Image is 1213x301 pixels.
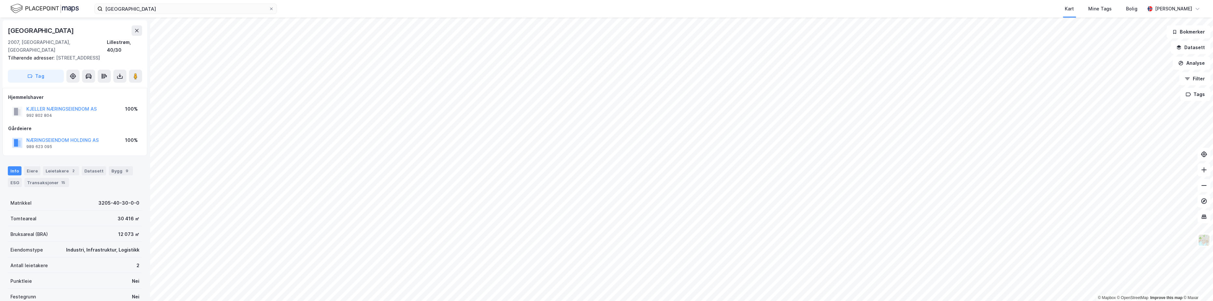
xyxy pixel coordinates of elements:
[10,293,36,301] div: Festegrunn
[1180,270,1213,301] iframe: Chat Widget
[125,136,138,144] div: 100%
[8,178,22,187] div: ESG
[10,230,48,238] div: Bruksareal (BRA)
[1098,295,1116,300] a: Mapbox
[1126,5,1137,13] div: Bolig
[1198,234,1210,246] img: Z
[1150,295,1182,300] a: Improve this map
[10,3,79,14] img: logo.f888ab2527a4732fd821a326f86c7f29.svg
[109,166,133,175] div: Bygg
[1088,5,1112,13] div: Mine Tags
[1166,25,1210,38] button: Bokmerker
[98,199,139,207] div: 3205-40-30-0-0
[132,277,139,285] div: Nei
[132,293,139,301] div: Nei
[103,4,269,14] input: Søk på adresse, matrikkel, gårdeiere, leietakere eller personer
[1065,5,1074,13] div: Kart
[136,262,139,269] div: 2
[1173,57,1210,70] button: Analyse
[10,277,32,285] div: Punktleie
[82,166,106,175] div: Datasett
[118,230,139,238] div: 12 073 ㎡
[8,70,64,83] button: Tag
[43,166,79,175] div: Leietakere
[26,113,52,118] div: 992 802 804
[60,179,66,186] div: 15
[10,215,36,223] div: Tomteareal
[118,215,139,223] div: 30 416 ㎡
[1155,5,1192,13] div: [PERSON_NAME]
[8,38,107,54] div: 2007, [GEOGRAPHIC_DATA], [GEOGRAPHIC_DATA]
[1117,295,1149,300] a: OpenStreetMap
[8,54,137,62] div: [STREET_ADDRESS]
[8,166,21,175] div: Info
[107,38,142,54] div: Lillestrøm, 40/30
[1179,72,1210,85] button: Filter
[8,55,56,61] span: Tilhørende adresser:
[125,105,138,113] div: 100%
[8,93,142,101] div: Hjemmelshaver
[8,125,142,132] div: Gårdeiere
[1171,41,1210,54] button: Datasett
[26,144,52,149] div: 989 623 095
[24,178,69,187] div: Transaksjoner
[10,262,48,269] div: Antall leietakere
[8,25,75,36] div: [GEOGRAPHIC_DATA]
[124,168,130,174] div: 9
[24,166,40,175] div: Eiere
[66,246,139,254] div: Industri, Infrastruktur, Logistikk
[10,246,43,254] div: Eiendomstype
[10,199,32,207] div: Matrikkel
[1180,88,1210,101] button: Tags
[70,168,77,174] div: 2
